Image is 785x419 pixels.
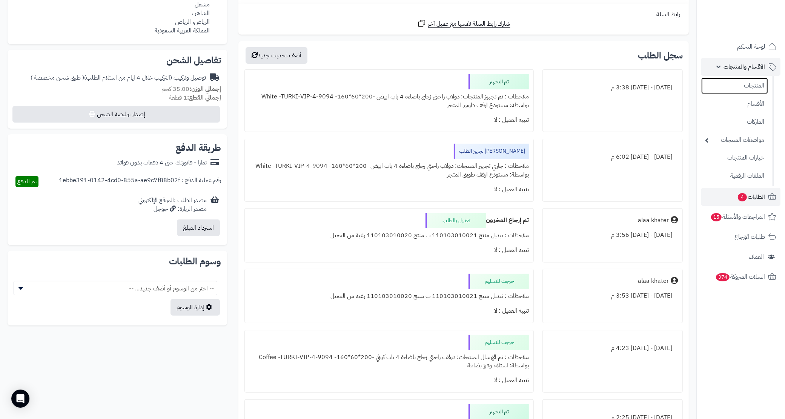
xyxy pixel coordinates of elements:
[710,212,765,222] span: المراجعات والأسئلة
[14,281,217,295] span: -- اختر من الوسوم أو أضف جديد... --
[737,192,765,202] span: الطلبات
[14,56,221,65] h2: تفاصيل الشحن
[31,73,84,82] span: ( طرق شحن مخصصة )
[426,213,486,228] div: تعديل بالطلب
[701,38,780,56] a: لوحة التحكم
[59,176,221,187] div: رقم عملية الدفع : 1ebbe391-0142-4cd0-855a-ae9c7f88b02f
[638,51,683,60] h3: سجل الطلب
[547,150,678,164] div: [DATE] - [DATE] 6:02 م
[249,373,529,388] div: تنبيه العميل : لا
[701,96,768,112] a: الأقسام
[249,350,529,373] div: ملاحظات : تم الإرسال المنتجات: دولاب راحتي زجاج باضاءة 4 باب كوفي -200*60*160- Coffee -TURKI-VIP-...
[701,78,768,94] a: المنتجات
[249,304,529,318] div: تنبيه العميل : لا
[14,257,221,266] h2: وسوم الطلبات
[246,47,307,64] button: أضف تحديث جديد
[428,20,510,28] span: شارك رابط السلة نفسها مع عميل آخر
[169,93,221,102] small: 1 قطعة
[737,41,765,52] span: لوحة التحكم
[171,299,220,316] a: إدارة الوسوم
[417,19,510,28] a: شارك رابط السلة نفسها مع عميل آخر
[715,273,730,282] span: 374
[734,8,778,24] img: logo-2.png
[454,144,529,159] div: [PERSON_NAME] تجهيز الطلب
[249,228,529,243] div: ملاحظات : تبديل منتج 110103010021 ب منتج 110103010020 رغبة من العميل
[547,80,678,95] div: [DATE] - [DATE] 3:38 م
[249,182,529,197] div: تنبيه العميل : لا
[638,216,669,225] div: alaa khater
[701,268,780,286] a: السلات المتروكة374
[11,390,29,408] div: Open Intercom Messenger
[701,248,780,266] a: العملاء
[701,228,780,246] a: طلبات الإرجاع
[701,208,780,226] a: المراجعات والأسئلة15
[249,243,529,258] div: تنبيه العميل : لا
[187,93,221,102] strong: إجمالي القطع:
[715,272,765,282] span: السلات المتروكة
[249,289,529,304] div: ملاحظات : تبديل منتج 110103010021 ب منتج 110103010020 رغبة من العميل
[117,158,207,167] div: تمارا - فاتورتك حتى 4 دفعات بدون فوائد
[138,205,207,213] div: مصدر الزيارة: جوجل
[177,219,220,236] button: استرداد المبلغ
[249,89,529,113] div: ملاحظات : تم تجهيز المنتجات: دولاب راحتي زجاج باضاءة 4 باب ابيض -200*60*160- White -TURKI-VIP-4-9...
[734,232,765,242] span: طلبات الإرجاع
[701,132,768,148] a: مواصفات المنتجات
[486,216,529,225] b: تم إرجاع المخزون
[189,84,221,94] strong: إجمالي الوزن:
[31,74,206,82] div: توصيل وتركيب (التركيب خلال 4 ايام من استلام الطلب)
[249,113,529,127] div: تنبيه العميل : لا
[175,143,221,152] h2: طريقة الدفع
[14,281,217,296] span: -- اختر من الوسوم أو أضف جديد... --
[711,213,722,222] span: 15
[737,193,747,202] span: 4
[138,196,207,213] div: مصدر الطلب :الموقع الإلكتروني
[161,84,221,94] small: 35.00 كجم
[17,177,37,186] span: تم الدفع
[241,10,686,19] div: رابط السلة
[724,61,765,72] span: الأقسام والمنتجات
[547,289,678,303] div: [DATE] - [DATE] 3:53 م
[749,252,764,262] span: العملاء
[701,114,768,130] a: الماركات
[12,106,220,123] button: إصدار بوليصة الشحن
[469,274,529,289] div: خرجت للتسليم
[701,150,768,166] a: خيارات المنتجات
[638,277,669,285] div: alaa khater
[249,159,529,182] div: ملاحظات : جاري تجهيز المنتجات: دولاب راحتي زجاج باضاءة 4 باب ابيض -200*60*160- White -TURKI-VIP-4...
[469,335,529,350] div: خرجت للتسليم
[701,188,780,206] a: الطلبات4
[469,74,529,89] div: تم التجهيز
[547,341,678,356] div: [DATE] - [DATE] 4:23 م
[701,168,768,184] a: الملفات الرقمية
[547,228,678,242] div: [DATE] - [DATE] 3:56 م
